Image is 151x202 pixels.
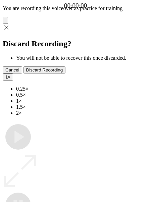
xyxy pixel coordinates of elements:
button: Discard Recording [23,66,66,73]
button: Cancel [3,66,22,73]
li: You will not be able to recover this once discarded. [16,55,148,61]
h2: Discard Recording? [3,39,148,48]
a: 00:00:00 [64,2,87,9]
li: 0.5× [16,92,148,98]
li: 2× [16,110,148,116]
li: 0.25× [16,86,148,92]
li: 1× [16,98,148,104]
li: 1.5× [16,104,148,110]
button: 1× [3,73,13,81]
span: 1 [5,74,8,80]
p: You are recording this voiceover as practice for training [3,5,148,11]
